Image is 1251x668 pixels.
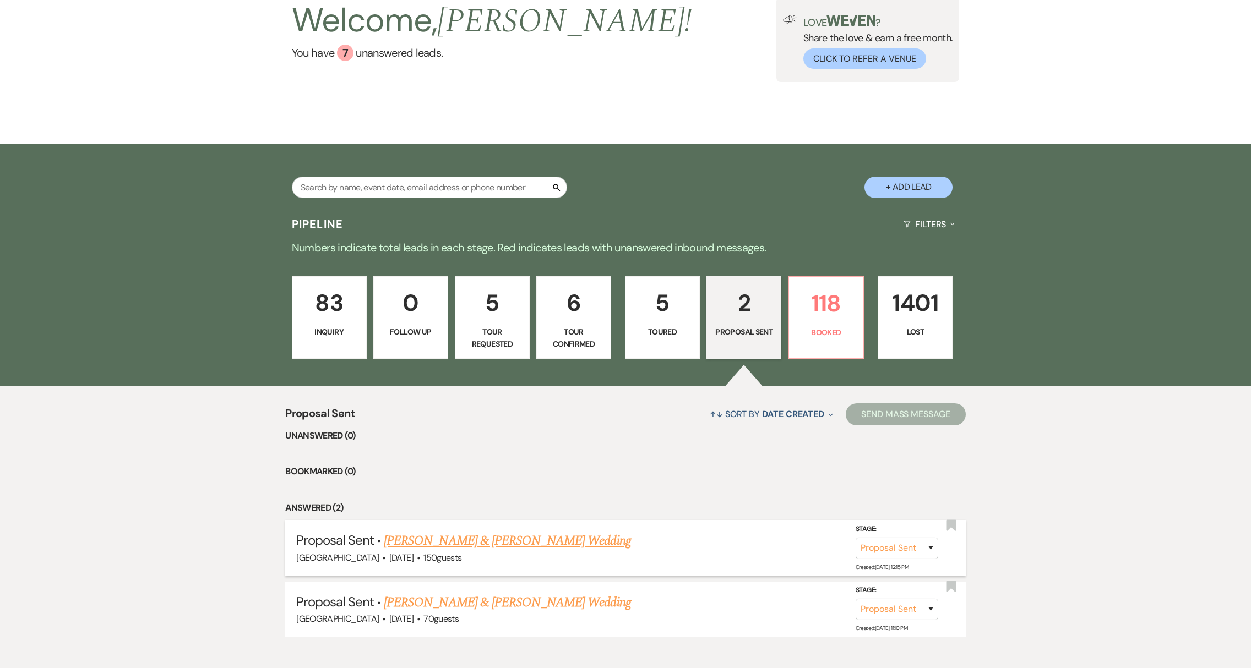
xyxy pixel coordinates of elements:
[783,15,797,24] img: loud-speaker-illustration.svg
[797,15,953,69] div: Share the love & earn a free month.
[285,501,966,515] li: Answered (2)
[423,552,461,563] span: 150 guests
[710,408,723,420] span: ↑↓
[788,276,864,359] a: 118Booked
[292,276,367,359] a: 83Inquiry
[285,405,355,429] span: Proposal Sent
[384,531,630,551] a: [PERSON_NAME] & [PERSON_NAME] Wedding
[796,285,856,322] p: 118
[299,326,360,338] p: Inquiry
[878,276,953,359] a: 1401Lost
[899,210,959,239] button: Filters
[455,276,530,359] a: 5Tour Requested
[337,45,353,61] div: 7
[632,284,693,321] p: 5
[856,523,938,535] label: Stage:
[384,593,630,612] a: [PERSON_NAME] & [PERSON_NAME] Wedding
[292,45,692,61] a: You have 7 unanswered leads.
[296,552,379,563] span: [GEOGRAPHIC_DATA]
[714,284,774,321] p: 2
[885,284,945,321] p: 1401
[846,403,966,425] button: Send Mass Message
[803,48,926,69] button: Click to Refer a Venue
[380,326,441,338] p: Follow Up
[856,563,909,571] span: Created: [DATE] 12:15 PM
[462,284,523,321] p: 5
[864,177,953,198] button: + Add Lead
[296,532,374,549] span: Proposal Sent
[389,552,414,563] span: [DATE]
[625,276,700,359] a: 5Toured
[803,15,953,28] p: Love ?
[229,239,1022,256] p: Numbers indicate total leads in each stage. Red indicates leads with unanswered inbound messages.
[705,399,837,429] button: Sort By Date Created
[856,584,938,596] label: Stage:
[285,464,966,479] li: Bookmarked (0)
[543,326,604,351] p: Tour Confirmed
[762,408,824,420] span: Date Created
[856,625,907,632] span: Created: [DATE] 11:10 PM
[632,326,693,338] p: Toured
[389,613,414,625] span: [DATE]
[462,326,523,351] p: Tour Requested
[380,284,441,321] p: 0
[796,326,856,338] p: Booked
[373,276,448,359] a: 0Follow Up
[543,284,604,321] p: 6
[423,613,459,625] span: 70 guests
[826,15,875,26] img: weven-logo-green.svg
[536,276,611,359] a: 6Tour Confirmed
[292,177,567,198] input: Search by name, event date, email address or phone number
[292,216,344,232] h3: Pipeline
[706,276,781,359] a: 2Proposal Sent
[296,613,379,625] span: [GEOGRAPHIC_DATA]
[885,326,945,338] p: Lost
[714,326,774,338] p: Proposal Sent
[296,593,374,610] span: Proposal Sent
[285,429,966,443] li: Unanswered (0)
[299,284,360,321] p: 83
